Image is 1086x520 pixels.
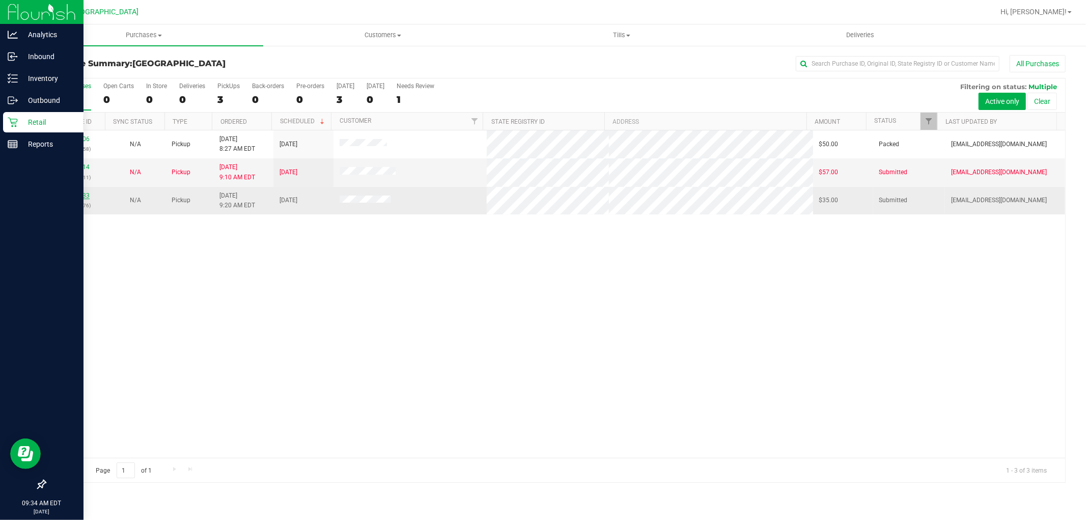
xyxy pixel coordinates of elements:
div: Needs Review [397,83,434,90]
span: [DATE] [280,140,297,149]
span: Purchases [24,31,263,40]
div: 0 [296,94,324,105]
inline-svg: Inbound [8,51,18,62]
a: 12022814 [61,163,90,171]
button: N/A [130,168,141,177]
span: 1 - 3 of 3 items [998,462,1055,478]
div: Open Carts [103,83,134,90]
span: Packed [879,140,900,149]
a: Scheduled [280,118,326,125]
span: Not Applicable [130,141,141,148]
span: [EMAIL_ADDRESS][DOMAIN_NAME] [951,168,1047,177]
div: [DATE] [367,83,384,90]
span: $57.00 [819,168,839,177]
span: Filtering on status: [960,83,1026,91]
a: State Registry ID [491,118,545,125]
h3: Purchase Summary: [45,59,385,68]
inline-svg: Analytics [8,30,18,40]
div: Back-orders [252,83,284,90]
iframe: Resource center [10,439,41,469]
span: [EMAIL_ADDRESS][DOMAIN_NAME] [951,140,1047,149]
p: Analytics [18,29,79,41]
span: Deliveries [832,31,888,40]
span: Submitted [879,168,908,177]
div: 3 [337,94,354,105]
span: [GEOGRAPHIC_DATA] [69,8,139,16]
div: Deliveries [179,83,205,90]
span: Pickup [172,168,190,177]
div: 0 [146,94,167,105]
p: 09:34 AM EDT [5,499,79,508]
div: [DATE] [337,83,354,90]
inline-svg: Retail [8,117,18,127]
div: 1 [397,94,434,105]
button: N/A [130,196,141,205]
span: $35.00 [819,196,839,205]
div: 3 [217,94,240,105]
div: PickUps [217,83,240,90]
span: [DATE] 8:27 AM EDT [219,134,255,154]
span: Hi, [PERSON_NAME]! [1000,8,1067,16]
p: Reports [18,138,79,150]
p: Inventory [18,72,79,85]
span: Customers [264,31,502,40]
p: Outbound [18,94,79,106]
a: Filter [466,113,483,130]
button: N/A [130,140,141,149]
span: [EMAIL_ADDRESS][DOMAIN_NAME] [951,196,1047,205]
span: Not Applicable [130,197,141,204]
a: 12022606 [61,135,90,143]
span: $50.00 [819,140,839,149]
span: Pickup [172,140,190,149]
a: Type [173,118,187,125]
a: Last Updated By [946,118,997,125]
a: Deliveries [741,24,980,46]
a: Sync Status [113,118,152,125]
span: [DATE] [280,196,297,205]
div: 0 [252,94,284,105]
inline-svg: Outbound [8,95,18,105]
div: 0 [179,94,205,105]
a: Amount [815,118,840,125]
a: Status [874,117,896,124]
div: 0 [103,94,134,105]
a: Filter [921,113,937,130]
button: All Purchases [1010,55,1066,72]
a: Tills [502,24,741,46]
button: Clear [1027,93,1057,110]
span: Multiple [1028,83,1057,91]
a: Purchases [24,24,263,46]
div: 0 [367,94,384,105]
p: Inbound [18,50,79,63]
span: Submitted [879,196,908,205]
div: In Store [146,83,167,90]
th: Address [604,113,806,130]
span: Tills [503,31,740,40]
a: Ordered [220,118,247,125]
a: Customers [263,24,502,46]
span: [DATE] 9:20 AM EDT [219,191,255,210]
inline-svg: Inventory [8,73,18,84]
span: Pickup [172,196,190,205]
p: [DATE] [5,508,79,515]
inline-svg: Reports [8,139,18,149]
div: Pre-orders [296,83,324,90]
a: 12022933 [61,192,90,199]
input: Search Purchase ID, Original ID, State Registry ID or Customer Name... [796,56,999,71]
span: Not Applicable [130,169,141,176]
input: 1 [117,462,135,478]
span: [DATE] [280,168,297,177]
p: Retail [18,116,79,128]
button: Active only [979,93,1026,110]
span: [DATE] 9:10 AM EDT [219,162,255,182]
a: Customer [340,117,371,124]
span: Page of 1 [87,462,160,478]
span: [GEOGRAPHIC_DATA] [132,59,226,68]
